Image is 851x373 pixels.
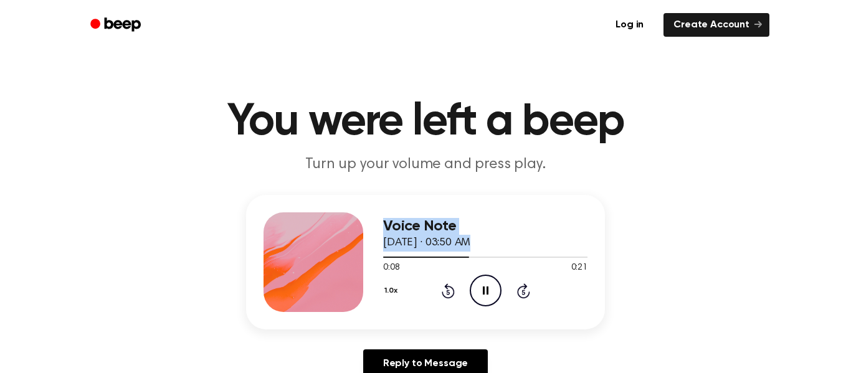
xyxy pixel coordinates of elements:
span: 0:08 [383,262,399,275]
span: 0:21 [571,262,587,275]
a: Log in [603,11,656,39]
h1: You were left a beep [107,100,744,144]
button: 1.0x [383,280,402,301]
h3: Voice Note [383,218,587,235]
p: Turn up your volume and press play. [186,154,665,175]
span: [DATE] · 03:50 AM [383,237,470,248]
a: Create Account [663,13,769,37]
a: Beep [82,13,152,37]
